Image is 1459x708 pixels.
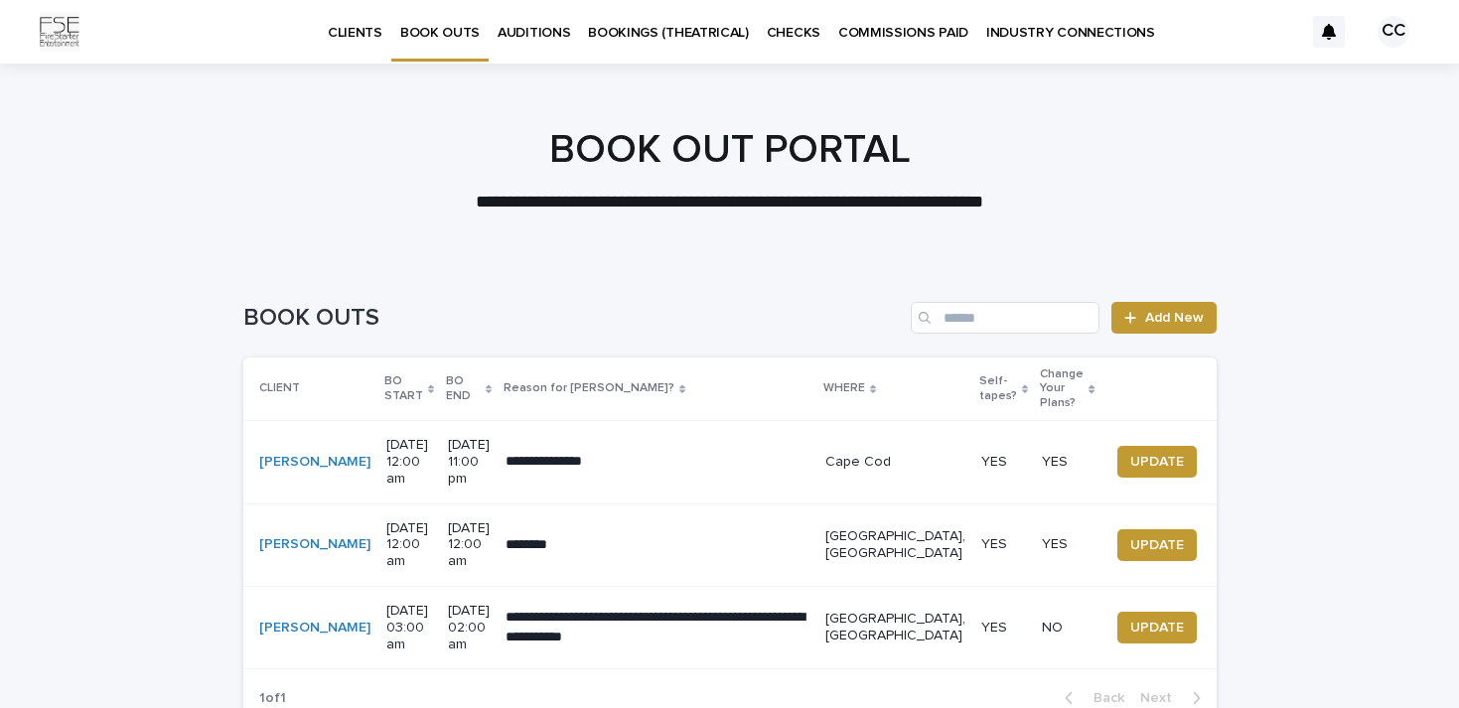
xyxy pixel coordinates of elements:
p: NO [1042,620,1093,637]
p: [DATE] 12:00 am [448,520,490,570]
button: UPDATE [1117,529,1197,561]
span: UPDATE [1130,535,1184,555]
span: Back [1082,691,1124,705]
p: WHERE [823,377,865,399]
p: BO END [446,370,481,407]
span: UPDATE [1130,452,1184,472]
p: CLIENT [259,377,300,399]
button: UPDATE [1117,612,1197,643]
span: Next [1140,691,1184,705]
p: YES [981,536,1026,553]
p: [DATE] 02:00 am [448,603,490,652]
h1: BOOK OUT PORTAL [243,126,1217,174]
a: [PERSON_NAME] [259,454,370,471]
p: [DATE] 03:00 am [386,603,432,652]
input: Search [911,302,1099,334]
p: YES [1042,536,1093,553]
button: Back [1049,689,1132,707]
tr: [PERSON_NAME] [DATE] 12:00 am[DATE] 12:00 am**** ***[GEOGRAPHIC_DATA], [GEOGRAPHIC_DATA]YESYESUPDATE [243,503,1229,586]
p: [DATE] 12:00 am [386,437,432,487]
h1: BOOK OUTS [243,304,904,333]
p: Reason for [PERSON_NAME]? [504,377,674,399]
p: [DATE] 12:00 am [386,520,432,570]
p: [GEOGRAPHIC_DATA], [GEOGRAPHIC_DATA] [825,528,965,562]
tr: [PERSON_NAME] [DATE] 12:00 am[DATE] 11:00 pm**** **** *****Cape CodYESYESUPDATE [243,421,1229,503]
button: Next [1132,689,1217,707]
p: Cape Cod [825,454,965,471]
p: Change Your Plans? [1040,363,1084,414]
p: YES [981,454,1026,471]
img: Km9EesSdRbS9ajqhBzyo [40,12,79,52]
div: CC [1378,16,1409,48]
a: [PERSON_NAME] [259,620,370,637]
p: [DATE] 11:00 pm [448,437,490,487]
span: UPDATE [1130,618,1184,637]
button: UPDATE [1117,446,1197,478]
a: [PERSON_NAME] [259,536,370,553]
span: Add New [1145,311,1204,325]
p: BO START [384,370,423,407]
a: Add New [1111,302,1216,334]
p: YES [1042,454,1093,471]
p: Self-tapes? [979,370,1017,407]
p: [GEOGRAPHIC_DATA], [GEOGRAPHIC_DATA] [825,611,965,644]
p: YES [981,620,1026,637]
